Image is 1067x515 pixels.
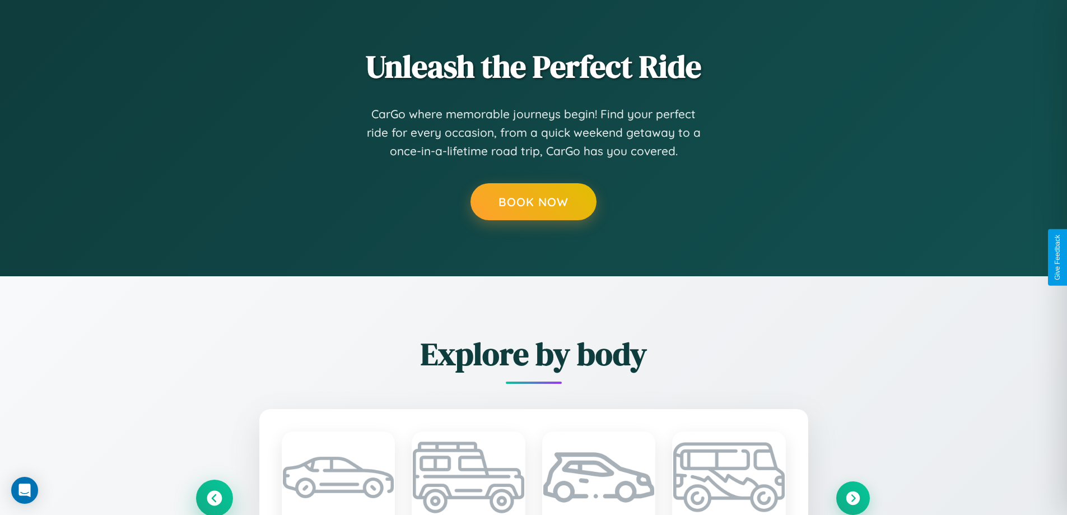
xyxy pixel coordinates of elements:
[11,477,38,504] div: Open Intercom Messenger
[366,105,702,161] p: CarGo where memorable journeys begin! Find your perfect ride for every occasion, from a quick wee...
[1054,235,1061,280] div: Give Feedback
[198,45,870,88] h2: Unleash the Perfect Ride
[198,332,870,375] h2: Explore by body
[470,183,597,220] button: Book Now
